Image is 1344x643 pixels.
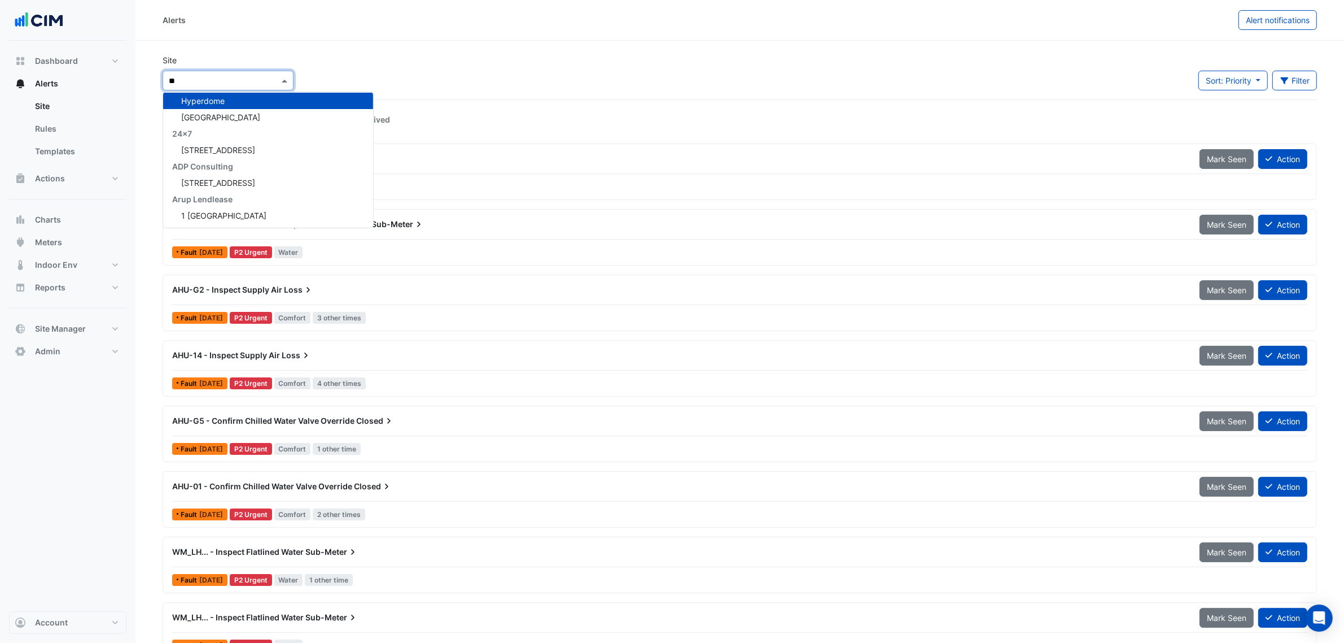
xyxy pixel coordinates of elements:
span: 2 other times [313,509,365,520]
span: Actions [35,173,65,184]
span: Fault [181,511,199,518]
span: Tue 26-Aug-2025 10:16 AEST [199,379,223,388]
span: Comfort [274,509,311,520]
span: Wed 27-Aug-2025 21:02 AEST [199,248,223,257]
span: Reports [35,282,65,293]
span: WM_LH... - Inspect Flatlined Water [172,547,304,557]
span: 4 other times [313,377,366,389]
span: WM_LH... - Inspect Flatlined Water [172,612,304,622]
span: Fault [181,315,199,321]
app-icon: Meters [15,237,26,248]
button: Mark Seen [1199,542,1254,562]
button: Indoor Env [9,254,126,276]
span: Hyperdome [181,96,225,106]
span: Loss [282,350,312,361]
app-icon: Alerts [15,78,26,89]
span: 3 other times [313,312,366,324]
span: Arup Lendlease [172,194,233,204]
app-icon: Actions [15,173,26,184]
button: Action [1258,215,1307,234]
app-icon: Dashboard [15,55,26,67]
span: Mark Seen [1207,482,1246,492]
img: Company Logo [14,9,64,32]
span: Alerts [35,78,58,89]
span: Mark Seen [1207,154,1246,164]
ng-dropdown-panel: Options list [163,92,374,228]
button: Mark Seen [1199,215,1254,234]
span: Mark Seen [1207,416,1246,426]
span: Mark Seen [1207,548,1246,557]
button: Action [1258,608,1307,628]
span: AHU-G2 - Inspect Supply Air [172,285,282,294]
span: Mark Seen [1207,285,1246,295]
div: P2 Urgent [230,377,272,389]
span: Closed [356,415,395,427]
app-icon: Charts [15,214,26,225]
button: Charts [9,208,126,231]
span: Loss [284,284,314,296]
a: Templates [26,140,126,163]
span: Charts [35,214,61,225]
span: 1 other time [305,574,353,586]
button: Action [1258,542,1307,562]
span: [STREET_ADDRESS] [181,178,255,188]
button: Action [1258,149,1307,169]
div: Alerts [9,95,126,167]
span: [STREET_ADDRESS][PERSON_NAME] [181,227,319,237]
span: Comfort [274,312,311,324]
span: Mark Seen [1207,613,1246,623]
button: Sort: Priority [1198,71,1268,90]
a: Rules [26,118,126,140]
button: Reports [9,276,126,299]
span: Alert notifications [1246,15,1310,25]
span: 24x7 [172,129,192,138]
span: Dashboard [35,55,78,67]
span: Tue 26-Aug-2025 09:46 AEST [199,445,223,453]
span: AHU-01 - Confirm Chilled Water Valve Override [172,481,352,491]
div: P2 Urgent [230,246,272,258]
span: Fault [181,446,199,453]
span: Water [274,246,303,258]
button: Site Manager [9,318,126,340]
span: Admin [35,346,60,357]
app-icon: Admin [15,346,26,357]
span: Sort: Priority [1206,76,1251,85]
span: Water [274,574,303,586]
div: Open Intercom Messenger [1306,605,1333,632]
span: Comfort [274,443,311,455]
button: Filter [1272,71,1317,90]
span: Meters [35,237,62,248]
span: Fault [181,380,199,387]
button: Action [1258,477,1307,497]
div: P2 Urgent [230,443,272,455]
div: P2 Urgent [230,312,272,324]
button: Mark Seen [1199,608,1254,628]
div: P2 Urgent [230,574,272,586]
button: Action [1258,346,1307,366]
button: Mark Seen [1199,477,1254,497]
span: Sub-Meter [305,612,358,623]
button: Action [1258,411,1307,431]
span: ADP Consulting [172,162,233,171]
button: Mark Seen [1199,346,1254,366]
span: Tue 26-Aug-2025 11:03 AEST [199,314,223,322]
span: Site Manager [35,323,86,334]
span: AHU-G5 - Confirm Chilled Water Valve Override [172,416,354,425]
label: Site [163,54,177,66]
button: Mark Seen [1199,411,1254,431]
app-icon: Site Manager [15,323,26,334]
div: Alerts [163,14,186,26]
span: [GEOGRAPHIC_DATA] [181,112,260,122]
span: Thu 21-Aug-2025 09:02 AEST [199,576,223,584]
span: 1 other time [313,443,361,455]
button: Alert notifications [1238,10,1317,30]
span: 1 [GEOGRAPHIC_DATA] [181,211,266,220]
span: Closed [354,481,392,492]
span: [STREET_ADDRESS] [181,145,255,155]
app-icon: Reports [15,282,26,293]
span: Indoor Env [35,259,77,271]
button: Mark Seen [1199,280,1254,300]
span: Account [35,617,68,628]
span: Fault [181,577,199,584]
span: Comfort [274,377,311,389]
